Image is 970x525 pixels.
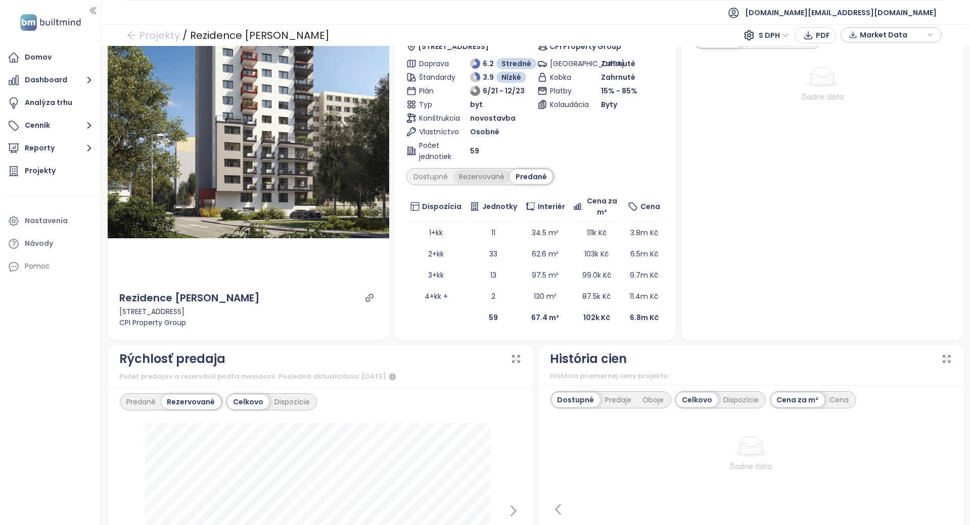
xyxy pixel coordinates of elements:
[630,249,658,259] span: 6.5m Kč
[600,393,637,407] div: Predaje
[630,228,658,238] span: 3.8m Kč
[5,256,96,277] div: Pomoc
[676,393,718,407] div: Celkovo
[630,291,658,301] span: 11.4m Kč
[582,270,611,280] span: 99.0k Kč
[5,234,96,254] a: Návody
[419,72,451,83] span: Štandardy
[406,265,466,286] td: 3+kk
[470,126,499,137] span: Osobné
[406,286,466,307] td: 4+kk +
[466,243,521,265] td: 33
[584,249,609,259] span: 103k Kč
[25,260,50,273] div: Pomoc
[419,85,451,96] span: Plán
[466,286,521,307] td: 2
[120,290,260,306] div: Rezidence [PERSON_NAME]
[121,395,162,409] div: Predané
[630,312,659,323] b: 6.8m Kč
[418,41,489,52] span: [STREET_ADDRESS]
[549,41,621,52] span: CPI Property Group
[5,161,96,181] a: Projekty
[5,116,96,136] button: Cenník
[419,113,451,124] span: Konštrukcia
[630,270,658,280] span: 9.7m Kč
[5,47,96,68] a: Domov
[846,27,936,42] div: button
[601,99,617,110] span: Byty
[501,58,531,69] span: Stredné
[531,312,559,323] b: 67.4 m²
[190,26,330,44] div: Rezidence [PERSON_NAME]
[583,312,610,323] b: 102k Kč
[582,291,611,301] span: 87.5k Kč
[601,72,635,83] span: Zahrnuté
[745,1,937,25] span: [DOMAIN_NAME][EMAIL_ADDRESS][DOMAIN_NAME]
[120,349,226,369] div: Rýchlosť predaja
[501,72,521,83] span: Nízké
[5,138,96,159] button: Reporty
[718,393,764,407] div: Dispozície
[17,12,84,33] img: logo
[601,86,637,96] span: 15% - 85%
[552,393,600,407] div: Dostupné
[482,201,517,212] span: Jednotky
[365,293,374,302] a: link
[466,222,521,243] td: 11
[584,195,620,218] span: Cena za m²
[5,70,96,90] button: Dashboard
[466,265,521,286] td: 13
[227,395,269,409] div: Celkovo
[406,222,466,243] td: 1+kk
[453,170,510,184] div: Rezervované
[120,317,378,328] div: CPI Property Group
[120,371,521,383] div: Počet predajov a rezervácií podľa mesiacov. Posledná aktualizácia: [DATE]
[162,395,221,409] div: Rezervované
[587,228,607,238] span: 111k Kč
[521,286,569,307] td: 130 m²
[483,72,494,83] span: 3.9
[637,393,670,407] div: Oboje
[5,211,96,231] a: Nastavenia
[408,170,453,184] div: Dostupné
[824,393,855,407] div: Cena
[489,312,498,323] b: 59
[521,243,569,265] td: 62.6 m²
[25,237,53,250] div: Návody
[550,371,952,381] div: História priemernej ceny projektu.
[601,58,635,69] span: Zahrnuté
[795,27,836,43] button: PDF
[126,26,180,44] a: arrow-left Projekty
[470,145,479,156] span: 59
[521,265,569,286] td: 97.5 m²
[419,126,451,137] span: Vlastníctvo
[120,306,378,317] div: [STREET_ADDRESS]
[25,96,72,109] div: Analýza trhu
[422,201,461,212] span: Dispozícia
[640,201,660,212] span: Cena
[816,30,830,41] span: PDF
[5,93,96,113] a: Analýza trhu
[483,58,494,69] span: 6.2
[550,85,582,96] span: Platby
[483,85,525,96] span: 6/21 - 12/23
[538,201,565,212] span: Interiér
[182,26,188,44] div: /
[470,99,483,110] span: byt
[419,140,451,162] span: Počet jednotiek
[580,461,922,472] div: Žiadne dáta
[694,91,951,102] div: Žiadne dáta
[419,99,451,110] span: Typ
[470,113,516,124] span: novostavba
[759,28,789,43] span: S DPH
[550,349,627,369] div: História cien
[126,30,136,40] span: arrow-left
[406,243,466,265] td: 2+kk
[860,27,925,42] span: Market Data
[25,165,56,177] div: Projekty
[550,72,582,83] span: Kobka
[25,51,52,64] div: Domov
[269,395,315,409] div: Dispozície
[25,215,68,227] div: Nastavenia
